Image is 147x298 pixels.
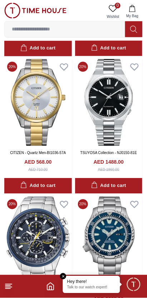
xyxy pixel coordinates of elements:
a: Home [46,282,55,291]
img: Promaster Marine - NY0161-63L [75,197,143,284]
button: Add to cart [75,178,143,194]
button: My Bag [122,3,143,21]
button: Add to cart [4,178,72,194]
img: Eco-Drive Global Radio Controlled - AT8020-54L [4,197,72,284]
button: Add to cart [4,41,72,56]
img: ... [4,3,67,19]
button: Add to cart [75,41,143,56]
a: 0Wishlist [104,3,122,21]
div: Hey there! [67,279,116,285]
div: Chat Widget [126,277,142,293]
span: 20 % [78,200,88,210]
a: TSUYOSA Collection - NJ0150-81E [80,151,137,155]
div: Add to cart [20,44,55,53]
span: Wishlist [104,14,122,20]
span: 20 % [7,200,17,210]
span: My Bag [123,14,141,19]
div: Add to cart [91,182,126,190]
div: Add to cart [91,44,126,53]
a: CITIZEN - Quartz Men-BI1036-57A [10,151,66,155]
h4: AED 568.00 [24,159,52,166]
img: TSUYOSA Collection - NJ0150-81E [75,59,143,146]
span: 0 [115,3,121,9]
div: AED 1860.00 [98,167,119,173]
span: 20 % [7,62,17,72]
p: Talk to our watch expert! [67,285,116,290]
div: AED 710.00 [28,167,48,173]
h4: AED 1488.00 [94,159,124,166]
em: Close tooltip [60,273,67,280]
div: Add to cart [20,182,55,190]
span: 20 % [78,62,88,72]
img: CITIZEN - Quartz Men-BI1036-57A [4,59,72,146]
